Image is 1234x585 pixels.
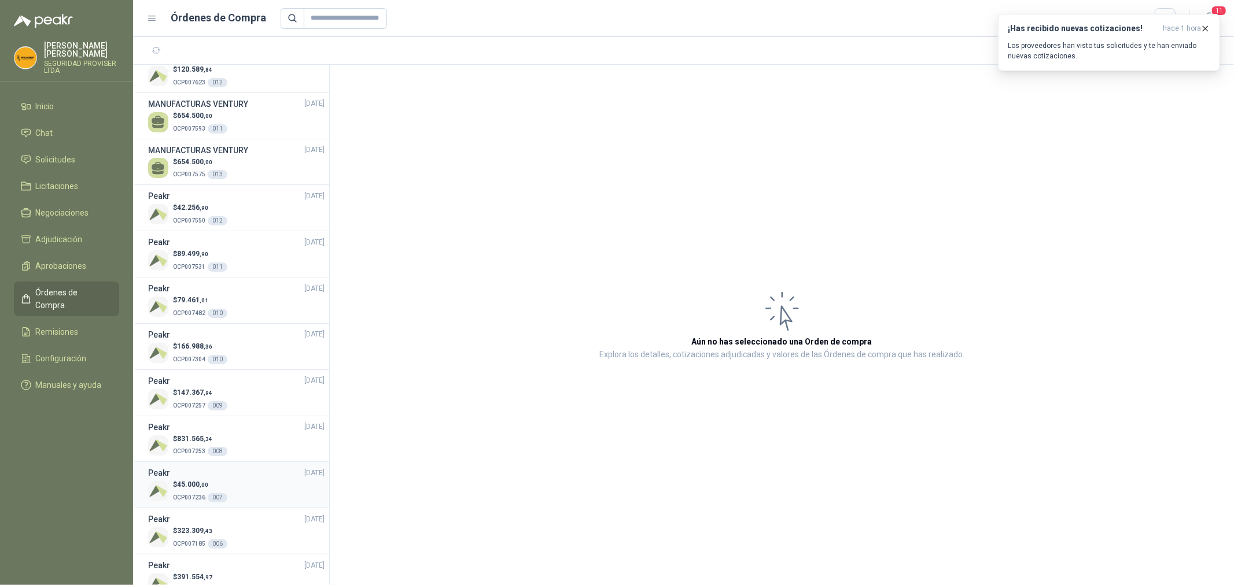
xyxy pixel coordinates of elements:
div: 010 [208,355,227,364]
div: 006 [208,539,227,549]
h3: Peakr [148,236,170,249]
p: $ [173,341,227,352]
h3: Peakr [148,375,170,387]
div: 011 [208,262,227,272]
span: [DATE] [304,237,325,248]
p: $ [173,295,227,306]
p: $ [173,525,227,536]
span: ,00 [204,159,212,165]
a: Negociaciones [14,202,119,224]
span: Configuración [36,352,87,365]
h3: Peakr [148,190,170,202]
a: Peakr[DATE] Company Logo$42.256,90OCP007550012 [148,190,325,226]
span: Solicitudes [36,153,76,166]
span: ,43 [204,528,212,534]
p: $ [173,202,227,213]
span: hace 1 hora [1163,24,1201,34]
span: Adjudicación [36,233,83,246]
span: ,34 [204,436,212,442]
a: Peakr[DATE] Company Logo$323.309,43OCP007185006 [148,513,325,549]
h3: Peakr [148,421,170,434]
a: Peakr[DATE] Company Logo$831.565,34OCP007253008 [148,421,325,457]
span: ,94 [204,390,212,396]
h3: Peakr [148,328,170,341]
a: Peakr[DATE] Company Logo$166.988,36OCP007304010 [148,328,325,365]
span: 654.500 [177,112,212,120]
span: OCP007253 [173,448,205,454]
div: 009 [208,401,227,410]
a: Peakr[DATE] Company Logo$120.589,84OCP007623012 [148,51,325,88]
p: Los proveedores han visto tus solicitudes y te han enviado nuevas cotizaciones. [1008,40,1210,61]
span: [DATE] [304,560,325,571]
a: Peakr[DATE] Company Logo$45.000,00OCP007236007 [148,466,325,503]
a: Chat [14,122,119,144]
span: OCP007550 [173,217,205,224]
span: 147.367 [177,388,212,397]
h3: Peakr [148,559,170,572]
img: Company Logo [148,481,168,501]
a: MANUFACTURAS VENTURY[DATE] $654.500,00OCP007575013 [148,144,325,180]
img: Company Logo [148,66,168,86]
span: OCP007257 [173,402,205,409]
a: Adjudicación [14,228,119,250]
span: ,00 [204,113,212,119]
span: OCP007185 [173,540,205,547]
h3: Peakr [148,513,170,525]
p: $ [173,572,227,583]
span: OCP007482 [173,310,205,316]
div: 007 [208,493,227,502]
span: [DATE] [304,468,325,479]
img: Company Logo [148,250,168,271]
span: [DATE] [304,421,325,432]
p: $ [173,479,227,490]
a: Peakr[DATE] Company Logo$147.367,94OCP007257009 [148,375,325,411]
span: OCP007236 [173,494,205,501]
span: 42.256 [177,203,208,212]
span: 654.500 [177,158,212,166]
a: Configuración [14,347,119,369]
a: Aprobaciones [14,255,119,277]
button: ¡Has recibido nuevas cotizaciones!hace 1 hora Los proveedores han visto tus solicitudes y te han ... [998,14,1220,71]
span: [DATE] [304,375,325,386]
span: 391.554 [177,573,212,581]
span: ,90 [200,251,208,257]
span: 89.499 [177,250,208,258]
img: Company Logo [148,435,168,456]
div: 013 [208,170,227,179]
img: Logo peakr [14,14,73,28]
p: $ [173,434,227,445]
h3: Aún no has seleccionado una Orden de compra [692,335,872,348]
p: SEGURIDAD PROVISER LTDA [44,60,119,74]
span: 831.565 [177,435,212,443]
a: Licitaciones [14,175,119,197]
span: ,90 [200,205,208,211]
h1: Órdenes de Compra [171,10,267,26]
span: Órdenes de Compra [36,286,108,312]
span: Negociaciones [36,206,89,219]
p: $ [173,387,227,398]
span: OCP007575 [173,171,205,177]
p: $ [173,249,227,260]
span: Chat [36,127,53,139]
span: ,01 [200,297,208,303]
span: OCP007623 [173,79,205,86]
span: [DATE] [304,514,325,525]
span: Manuales y ayuda [36,379,102,391]
span: [DATE] [304,191,325,202]
span: OCP007304 [173,356,205,362]
p: Explora los detalles, cotizaciones adjudicadas y valores de las Órdenes de compra que has realizado. [599,348,964,362]
span: ,00 [200,482,208,488]
a: Manuales y ayuda [14,374,119,396]
div: 011 [208,124,227,134]
h3: MANUFACTURAS VENTURY [148,98,248,110]
span: [DATE] [304,145,325,155]
div: 010 [208,309,227,318]
img: Company Logo [148,343,168,363]
div: 012 [208,78,227,87]
p: $ [173,110,227,121]
a: Peakr[DATE] Company Logo$79.461,01OCP007482010 [148,282,325,319]
img: Company Logo [148,527,168,547]
span: [DATE] [304,283,325,294]
img: Company Logo [148,389,168,409]
h3: MANUFACTURAS VENTURY [148,144,248,157]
